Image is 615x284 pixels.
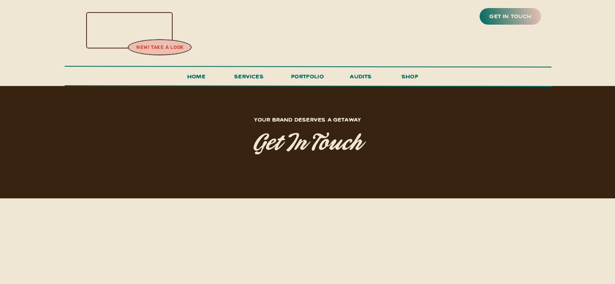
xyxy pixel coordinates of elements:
a: get in touch [488,11,533,22]
h1: Your brand deserves a getaway [215,114,401,124]
h1: get in touch [178,131,437,157]
a: audits [349,71,373,85]
a: services [232,71,266,86]
a: Home [184,71,209,86]
a: portfolio [289,71,327,86]
a: shop [391,71,429,85]
a: new! take a look [127,44,193,52]
span: services [234,72,264,80]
